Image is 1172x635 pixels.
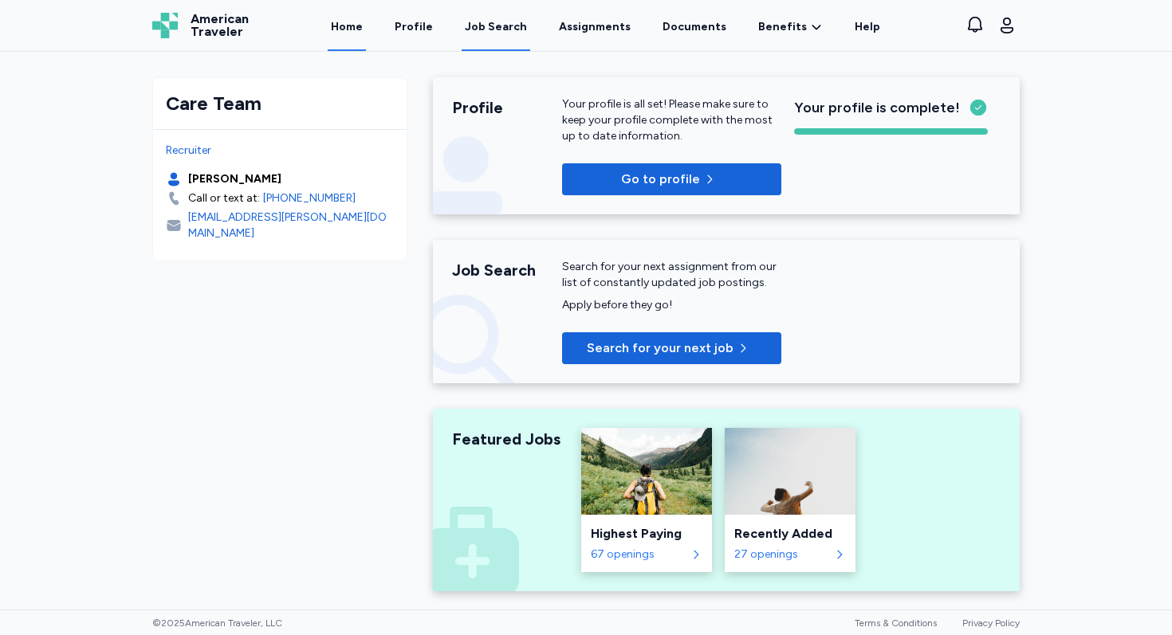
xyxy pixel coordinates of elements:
div: [PERSON_NAME] [188,171,281,187]
div: 67 openings [591,547,686,562]
div: Call or text at: [188,190,260,206]
a: Benefits [758,19,823,35]
div: Job Search [452,259,562,281]
a: [PHONE_NUMBER] [263,190,356,206]
span: Go to profile [621,170,700,189]
div: Job Search [465,19,527,35]
div: Highest Paying [591,524,702,543]
button: Go to profile [562,163,781,195]
a: Job Search [462,2,530,51]
span: © 2025 American Traveler, LLC [152,617,282,629]
div: Your profile is all set! Please make sure to keep your profile complete with the most up to date ... [562,96,781,144]
div: Featured Jobs [452,428,562,450]
a: Recently AddedRecently Added27 openings [725,428,855,572]
div: 27 openings [734,547,830,562]
div: Apply before they go! [562,297,781,313]
div: Recruiter [166,143,394,159]
img: Logo [152,13,178,38]
span: Benefits [758,19,807,35]
img: Recently Added [725,428,855,515]
div: Profile [452,96,562,119]
a: Highest PayingHighest Paying67 openings [581,428,712,572]
a: Home [328,2,366,51]
div: Recently Added [734,524,846,543]
span: American Traveler [191,13,249,38]
img: Highest Paying [581,428,712,515]
span: Search for your next job [587,339,733,358]
div: Search for your next assignment from our list of constantly updated job postings. [562,259,781,291]
div: Care Team [166,91,394,116]
a: Terms & Conditions [855,617,937,629]
div: [EMAIL_ADDRESS][PERSON_NAME][DOMAIN_NAME] [188,210,394,241]
a: Privacy Policy [962,617,1020,629]
button: Search for your next job [562,332,781,364]
span: Your profile is complete! [794,96,960,119]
